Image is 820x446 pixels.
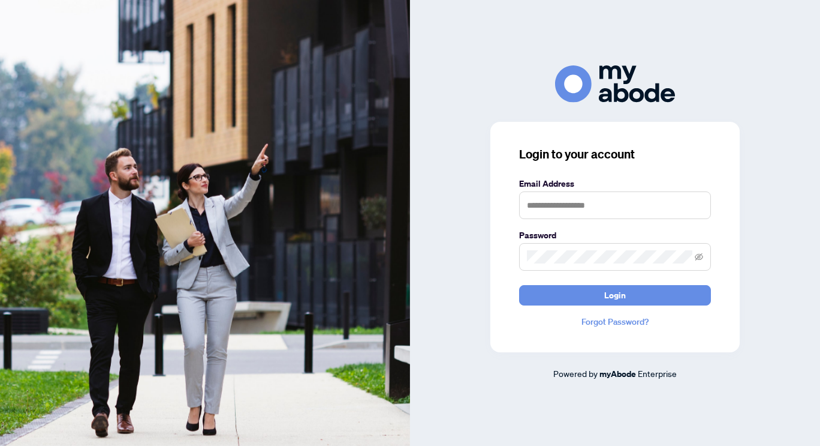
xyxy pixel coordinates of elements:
label: Password [519,229,711,242]
span: Powered by [553,368,598,379]
span: eye-invisible [695,253,703,261]
span: Enterprise [638,368,677,379]
img: ma-logo [555,65,675,102]
a: Forgot Password? [519,315,711,328]
span: Login [604,286,626,305]
button: Login [519,285,711,306]
a: myAbode [599,367,636,381]
label: Email Address [519,177,711,190]
h3: Login to your account [519,146,711,163]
